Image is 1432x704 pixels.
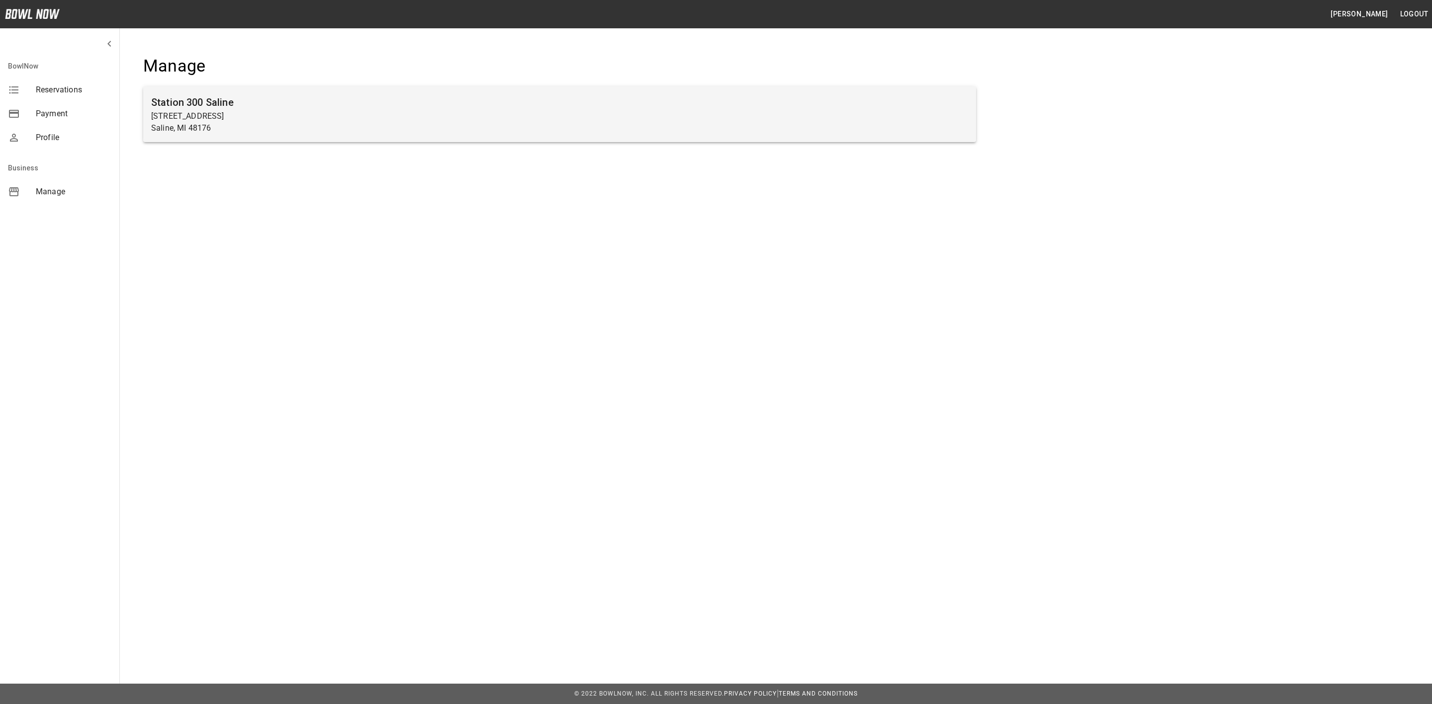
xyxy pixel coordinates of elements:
span: Manage [36,186,111,198]
h4: Manage [143,56,976,77]
span: © 2022 BowlNow, Inc. All Rights Reserved. [574,690,724,697]
p: Saline, MI 48176 [151,122,968,134]
button: Logout [1396,5,1432,23]
button: [PERSON_NAME] [1327,5,1392,23]
a: Privacy Policy [724,690,777,697]
h6: Station 300 Saline [151,94,968,110]
span: Payment [36,108,111,120]
span: Reservations [36,84,111,96]
a: Terms and Conditions [779,690,858,697]
img: logo [5,9,60,19]
span: Profile [36,132,111,144]
p: [STREET_ADDRESS] [151,110,968,122]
